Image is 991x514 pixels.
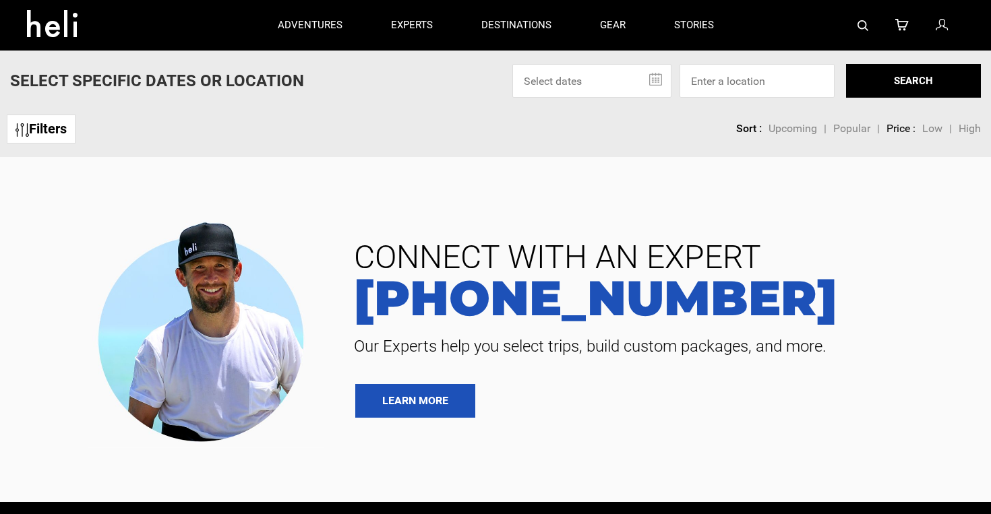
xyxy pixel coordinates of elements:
a: [PHONE_NUMBER] [344,274,971,322]
li: Price : [887,121,915,137]
p: Select Specific Dates Or Location [10,69,304,92]
p: adventures [278,18,342,32]
img: search-bar-icon.svg [858,20,868,31]
span: High [959,122,981,135]
li: | [877,121,880,137]
p: experts [391,18,433,32]
span: Upcoming [769,122,817,135]
li: | [824,121,827,137]
span: Low [922,122,942,135]
a: LEARN MORE [355,384,475,418]
span: CONNECT WITH AN EXPERT [344,241,971,274]
img: btn-icon.svg [16,123,29,137]
li: | [949,121,952,137]
input: Select dates [512,64,671,98]
input: Enter a location [680,64,835,98]
button: SEARCH [846,64,981,98]
span: Popular [833,122,870,135]
a: Filters [7,115,76,143]
span: Our Experts help you select trips, build custom packages, and more. [344,335,971,357]
li: Sort : [736,121,762,137]
p: destinations [481,18,551,32]
img: contact our team [88,211,324,449]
